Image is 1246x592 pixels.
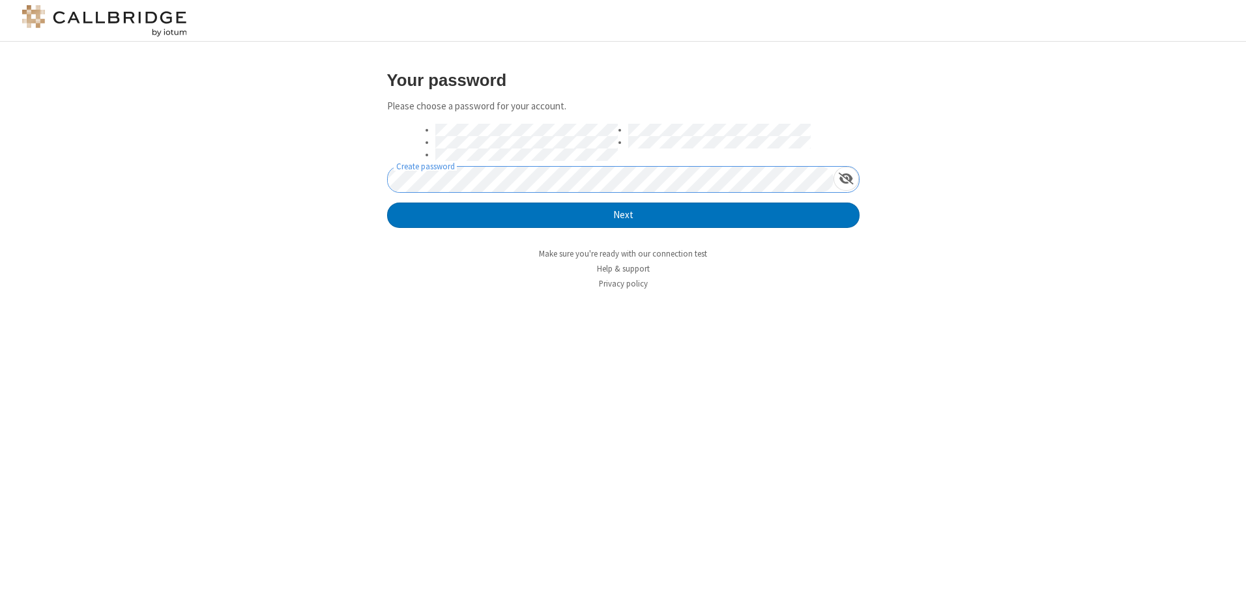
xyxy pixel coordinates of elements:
a: Help & support [597,263,650,274]
button: Next [387,203,860,229]
img: logo@2x.png [20,5,189,36]
input: Create password [388,167,833,192]
a: Make sure you're ready with our connection test [539,248,707,259]
p: Please choose a password for your account. [387,99,860,114]
h3: Your password [387,71,860,89]
div: Show password [833,167,859,191]
a: Privacy policy [599,278,648,289]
